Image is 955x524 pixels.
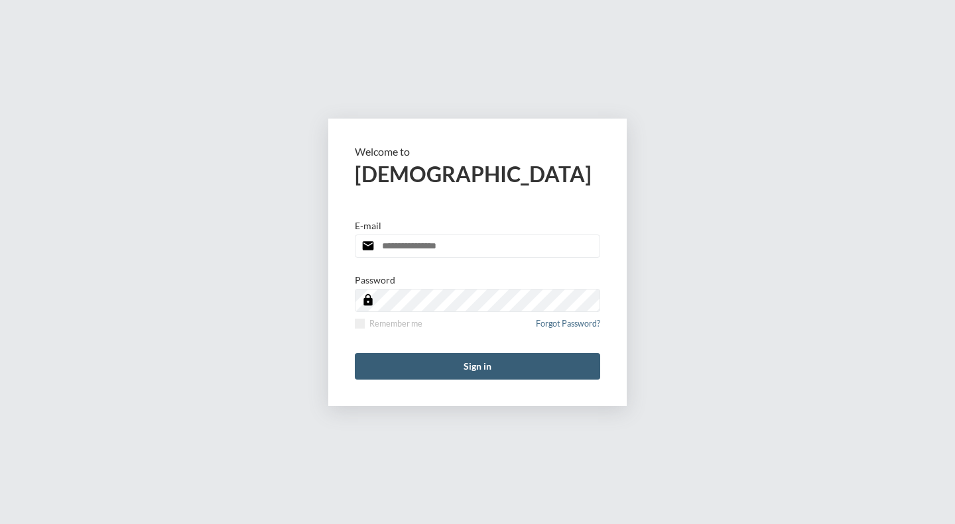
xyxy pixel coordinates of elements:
label: Remember me [355,319,422,329]
button: Sign in [355,353,600,380]
a: Forgot Password? [536,319,600,337]
p: Welcome to [355,145,600,158]
p: E-mail [355,220,381,231]
h2: [DEMOGRAPHIC_DATA] [355,161,600,187]
p: Password [355,274,395,286]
